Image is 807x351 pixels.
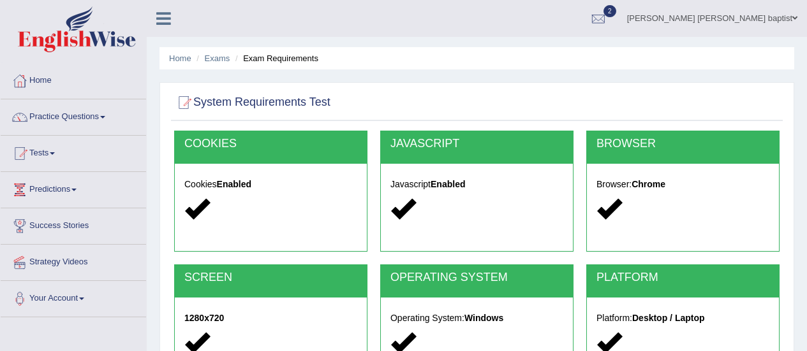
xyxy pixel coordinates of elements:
h5: Javascript [390,180,563,189]
a: Exams [205,54,230,63]
h2: JAVASCRIPT [390,138,563,150]
h5: Platform: [596,313,769,323]
span: 2 [603,5,616,17]
a: Tests [1,136,146,168]
h2: System Requirements Test [174,93,330,112]
strong: 1280x720 [184,313,224,323]
h2: PLATFORM [596,271,769,284]
strong: Enabled [431,179,465,189]
a: Predictions [1,172,146,204]
a: Success Stories [1,208,146,240]
a: Home [169,54,191,63]
h5: Operating System: [390,313,563,323]
h2: SCREEN [184,271,357,284]
strong: Enabled [217,179,251,189]
a: Strategy Videos [1,245,146,276]
a: Your Account [1,281,146,313]
li: Exam Requirements [232,52,318,64]
strong: Windows [464,313,503,323]
a: Practice Questions [1,99,146,131]
h2: BROWSER [596,138,769,150]
h2: OPERATING SYSTEM [390,271,563,284]
h5: Browser: [596,180,769,189]
h2: COOKIES [184,138,357,150]
strong: Desktop / Laptop [632,313,705,323]
a: Home [1,63,146,95]
strong: Chrome [632,179,665,189]
h5: Cookies [184,180,357,189]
